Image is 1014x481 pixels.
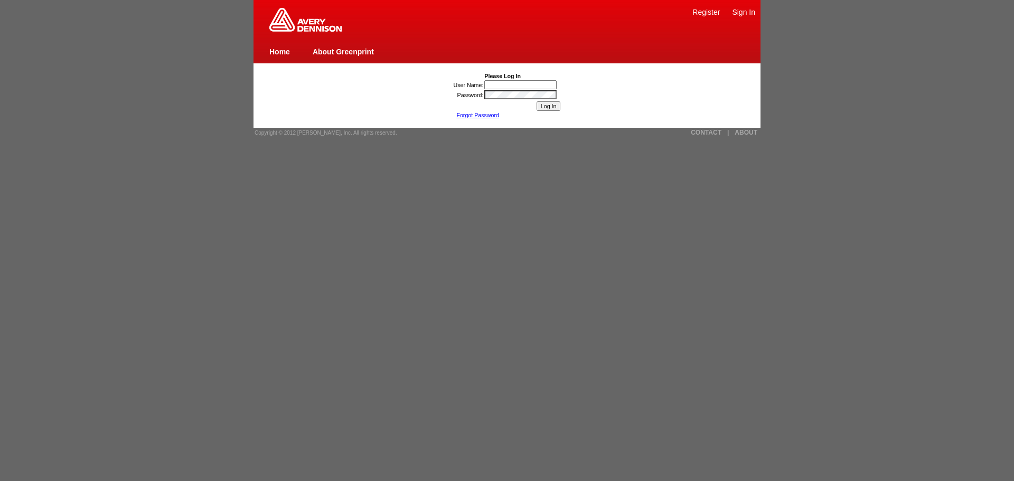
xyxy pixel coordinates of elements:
[484,73,521,79] b: Please Log In
[269,26,342,33] a: Greenprint
[691,129,721,136] a: CONTACT
[255,130,397,136] span: Copyright © 2012 [PERSON_NAME], Inc. All rights reserved.
[735,129,757,136] a: ABOUT
[732,8,755,16] a: Sign In
[692,8,720,16] a: Register
[454,82,484,88] label: User Name:
[269,8,342,32] img: Home
[537,101,561,111] input: Log In
[456,112,499,118] a: Forgot Password
[313,48,374,56] a: About Greenprint
[457,92,484,98] label: Password:
[727,129,729,136] a: |
[269,48,290,56] a: Home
